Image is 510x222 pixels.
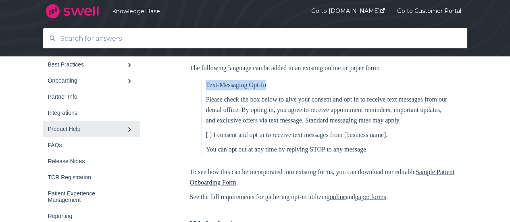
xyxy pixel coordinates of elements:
[48,77,127,84] div: Onboarding
[43,56,140,73] a: Best Practices
[48,110,127,116] div: Integrations
[48,190,127,203] div: Patient Experience Management
[43,137,140,153] a: FAQs
[206,144,451,155] p: You can opt out at any time by replying STOP to any message.
[43,89,140,105] a: Partner Info
[190,63,467,73] p: The following language can be added to an existing online or paper form:
[48,213,127,219] div: Reporting
[206,80,451,90] p: Text-Messaging Opt-In
[190,192,467,202] p: See the full requirements for gathering opt-in utilizing and .
[48,142,127,148] div: FAQs
[190,167,467,188] p: To see how this can be incorporated into existing forms, you can download our editable .
[206,94,451,126] p: Please check the box below to give your consent and opt in to receive text messages from our dent...
[43,121,140,137] a: Product Help
[43,73,140,89] a: Onboarding
[43,185,140,208] a: Patient Experience Management
[206,130,451,140] p: [ ] I consent and opt in to receive text messages from [business name].
[48,158,127,164] div: Release Notes
[43,1,102,21] img: company logo
[330,193,346,200] a: online
[43,153,140,169] a: Release Notes
[56,30,455,47] input: Search for answers
[355,193,386,200] a: paper forms
[43,169,140,185] a: TCR Registration
[48,61,127,68] div: Best Practices
[43,105,140,121] a: Integrations
[112,8,287,15] a: Knowledge Base
[48,174,127,181] div: TCR Registration
[48,126,127,132] div: Product Help
[48,93,127,100] div: Partner Info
